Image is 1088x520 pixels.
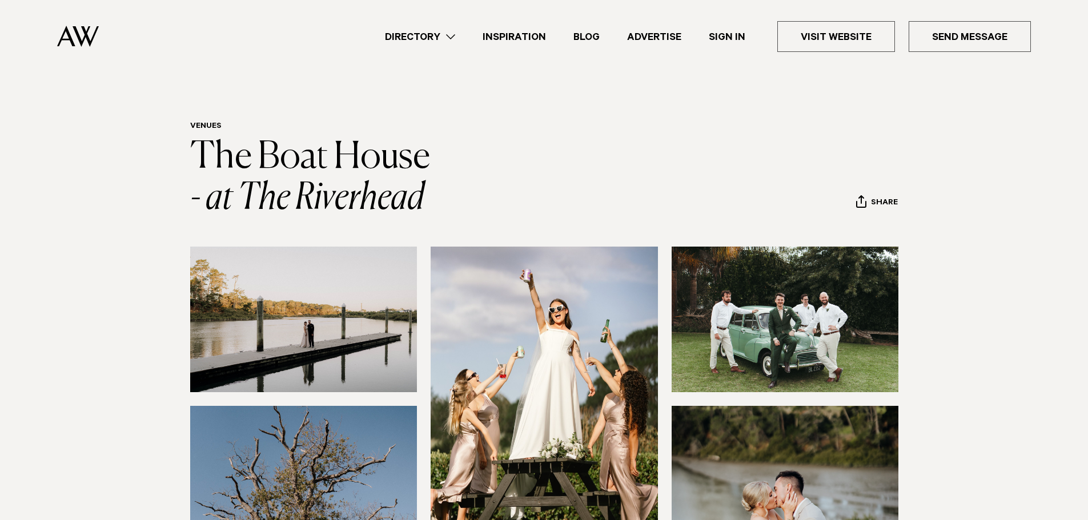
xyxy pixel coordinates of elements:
[672,247,899,392] img: groomsmen auckland wedding
[871,198,898,209] span: Share
[371,29,469,45] a: Directory
[57,26,99,47] img: Auckland Weddings Logo
[695,29,759,45] a: Sign In
[560,29,613,45] a: Blog
[469,29,560,45] a: Inspiration
[777,21,895,52] a: Visit Website
[909,21,1031,52] a: Send Message
[856,195,898,212] button: Share
[190,139,430,217] a: The Boat House - at The Riverhead
[190,122,222,131] a: Venues
[613,29,695,45] a: Advertise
